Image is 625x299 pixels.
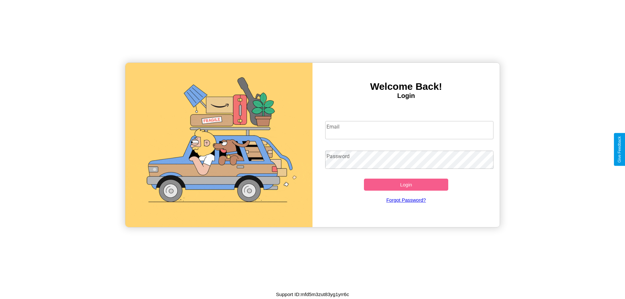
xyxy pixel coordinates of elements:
[322,191,491,209] a: Forgot Password?
[312,81,500,92] h3: Welcome Back!
[125,63,312,227] img: gif
[276,290,349,299] p: Support ID: mfd5m3zut83yg1yrr6c
[312,92,500,100] h4: Login
[364,179,448,191] button: Login
[617,136,622,163] div: Give Feedback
